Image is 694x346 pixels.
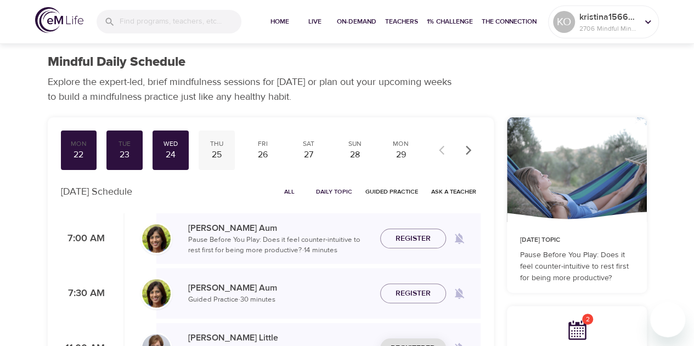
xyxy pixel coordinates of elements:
[520,235,634,245] p: [DATE] Topic
[142,224,171,253] img: Alisha%20Aum%208-9-21.jpg
[380,229,446,249] button: Register
[48,75,459,104] p: Explore the expert-led, brief mindfulness sessions for [DATE] or plan out your upcoming weeks to ...
[365,186,418,197] span: Guided Practice
[341,149,369,161] div: 28
[579,24,637,33] p: 2706 Mindful Minutes
[427,183,481,200] button: Ask a Teacher
[157,149,184,161] div: 24
[188,294,371,305] p: Guided Practice · 30 minutes
[446,280,472,307] span: Remind me when a class goes live every Wednesday at 7:30 AM
[650,302,685,337] iframe: Button to launch messaging window
[396,287,431,300] span: Register
[111,139,138,149] div: Tue
[203,149,230,161] div: 25
[120,10,241,33] input: Find programs, teachers, etc...
[295,149,323,161] div: 27
[316,186,352,197] span: Daily Topic
[61,184,132,199] p: [DATE] Schedule
[582,314,593,325] span: 2
[277,186,303,197] span: All
[579,10,637,24] p: kristina1566334809
[482,16,537,27] span: The Connection
[61,286,105,301] p: 7:30 AM
[387,149,415,161] div: 29
[142,279,171,308] img: Alisha%20Aum%208-9-21.jpg
[61,231,105,246] p: 7:00 AM
[427,16,473,27] span: 1% Challenge
[431,186,476,197] span: Ask a Teacher
[337,16,376,27] span: On-Demand
[188,281,371,294] p: [PERSON_NAME] Aum
[553,11,575,33] div: KO
[35,7,83,33] img: logo
[111,149,138,161] div: 23
[361,183,422,200] button: Guided Practice
[203,139,230,149] div: Thu
[396,232,431,246] span: Register
[520,249,634,284] p: Pause Before You Play: Does it feel counter-intuitive to rest first for being more productive?
[65,149,93,161] div: 22
[249,149,277,161] div: 26
[249,139,277,149] div: Fri
[387,139,415,149] div: Mon
[188,222,371,235] p: [PERSON_NAME] Aum
[312,183,357,200] button: Daily Topic
[302,16,328,27] span: Live
[188,331,371,344] p: [PERSON_NAME] Little
[446,225,472,252] span: Remind me when a class goes live every Wednesday at 7:00 AM
[385,16,418,27] span: Teachers
[380,283,446,304] button: Register
[65,139,93,149] div: Mon
[157,139,184,149] div: Wed
[48,54,185,70] h1: Mindful Daily Schedule
[267,16,293,27] span: Home
[341,139,369,149] div: Sun
[295,139,323,149] div: Sat
[188,235,371,256] p: Pause Before You Play: Does it feel counter-intuitive to rest first for being more productive? · ...
[272,183,307,200] button: All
